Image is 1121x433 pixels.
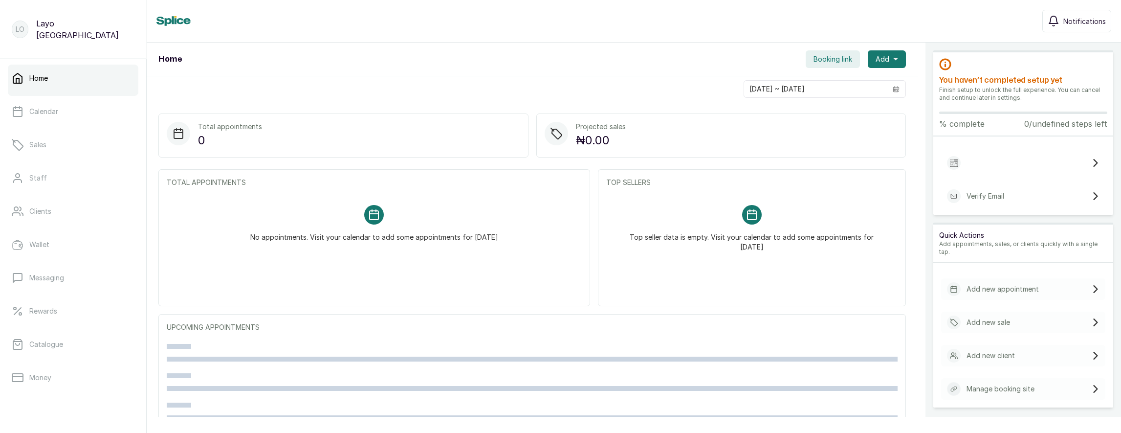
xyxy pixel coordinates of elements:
[29,73,48,83] p: Home
[8,264,138,292] a: Messaging
[8,164,138,192] a: Staff
[967,284,1039,294] p: Add new appointment
[893,86,900,92] svg: calendar
[29,373,51,383] p: Money
[167,178,582,187] p: TOTAL APPOINTMENTS
[939,230,1107,240] p: Quick Actions
[29,140,46,150] p: Sales
[1063,16,1106,26] span: Notifications
[939,74,1107,86] h2: You haven’t completed setup yet
[29,173,47,183] p: Staff
[744,81,887,97] input: Select date
[868,50,906,68] button: Add
[576,122,626,132] p: Projected sales
[8,231,138,258] a: Wallet
[8,364,138,391] a: Money
[8,65,138,92] a: Home
[813,54,852,64] span: Booking link
[29,206,51,216] p: Clients
[29,340,63,349] p: Catalogue
[939,86,1107,102] p: Finish setup to unlock the full experience. You can cancel and continue later in settings.
[8,331,138,358] a: Catalogue
[576,132,626,149] p: ₦0.00
[36,18,134,41] p: Layo [GEOGRAPHIC_DATA]
[250,225,498,242] p: No appointments. Visit your calendar to add some appointments for [DATE]
[29,240,49,250] p: Wallet
[1042,10,1111,32] button: Notifications
[876,54,889,64] span: Add
[967,318,1010,327] p: Add new sale
[8,131,138,159] a: Sales
[967,384,1034,394] p: Manage booking site
[8,297,138,325] a: Rewards
[939,240,1107,256] p: Add appointments, sales, or clients quickly with a single tap.
[198,132,262,149] p: 0
[8,98,138,125] a: Calendar
[167,322,898,332] p: UPCOMING APPOINTMENTS
[967,191,1004,201] p: Verify Email
[606,178,898,187] p: TOP SELLERS
[158,53,182,65] h1: Home
[8,397,138,425] a: Reports
[618,225,886,252] p: Top seller data is empty. Visit your calendar to add some appointments for [DATE]
[198,122,262,132] p: Total appointments
[939,118,985,130] p: % complete
[29,306,57,316] p: Rewards
[16,24,24,34] p: LO
[967,351,1015,361] p: Add new client
[8,198,138,225] a: Clients
[29,273,64,283] p: Messaging
[1024,118,1107,130] p: 0/undefined steps left
[29,107,58,116] p: Calendar
[806,50,860,68] button: Booking link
